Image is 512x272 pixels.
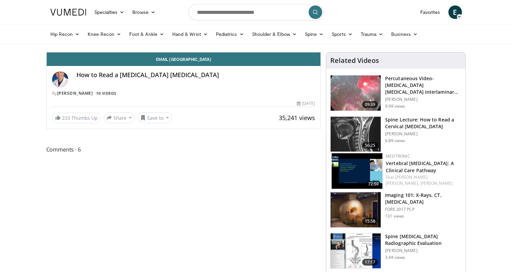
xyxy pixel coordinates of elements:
a: [PERSON_NAME] [420,180,452,186]
a: 17:17 Spine [MEDICAL_DATA] Radiographic Evaluation [PERSON_NAME] 3.4K views [330,233,461,269]
a: Sports [328,27,357,41]
span: 72:50 [366,181,381,187]
a: Hip Recon [46,27,84,41]
a: Foot & Ankle [125,27,168,41]
p: 3.4K views [385,255,405,260]
a: Trauma [357,27,387,41]
a: Shoulder & Elbow [248,27,301,41]
span: Comments 6 [46,145,321,154]
span: 17:17 [362,259,378,266]
a: Pediatrics [212,27,248,41]
button: Share [104,112,135,123]
p: [PERSON_NAME] [385,131,461,137]
a: E [448,5,462,19]
span: 56:25 [362,142,378,149]
span: 233 [62,115,70,121]
div: Feat. [386,174,460,186]
a: [PERSON_NAME], [395,174,428,180]
p: FORE 2017 PCP [385,207,461,212]
img: 98bd7756-0446-4cc3-bc56-1754a08acebd.150x105_q85_crop-smart_upscale.jpg [331,117,381,152]
a: 72:50 [332,153,382,189]
span: 09:39 [362,101,378,108]
h3: Spine Lecture: How to Read a Cervical [MEDICAL_DATA] [385,116,461,130]
a: [PERSON_NAME], [386,180,419,186]
img: 316354_0000_1.png.150x105_q85_crop-smart_upscale.jpg [331,233,381,269]
a: Medtronic [386,153,410,159]
p: [PERSON_NAME] [385,248,461,253]
a: 233 Thumbs Up [52,113,101,123]
a: Favorites [416,5,444,19]
a: Specialties [90,5,129,19]
a: Email [GEOGRAPHIC_DATA] [47,52,321,66]
a: 56:25 Spine Lecture: How to Read a Cervical [MEDICAL_DATA] [PERSON_NAME] 6.8K views [330,116,461,152]
div: [DATE] [297,100,315,107]
a: 09:39 Percutaneous Video-[MEDICAL_DATA] [MEDICAL_DATA] interlaminar L5-S1 (PELD) [PERSON_NAME] 9.... [330,75,461,111]
img: dc7b3f17-a8c9-4e2c-bcd6-cbc59e3b9805.150x105_q85_crop-smart_upscale.jpg [331,192,381,227]
a: Business [387,27,422,41]
p: 9.9K views [385,104,405,109]
h4: How to Read a [MEDICAL_DATA] [MEDICAL_DATA] [76,71,315,79]
a: [PERSON_NAME] [57,90,93,96]
span: 35,241 views [279,114,315,122]
span: 15:58 [362,218,378,225]
img: Avatar [52,71,68,88]
img: c43ddaef-b177-487a-b10f-0bc16f3564fe.150x105_q85_crop-smart_upscale.jpg [332,153,382,189]
h3: Spine [MEDICAL_DATA] Radiographic Evaluation [385,233,461,247]
h3: Imaging 101: X-Rays, CT, [MEDICAL_DATA] [385,192,461,205]
p: [PERSON_NAME] [385,97,461,102]
p: 131 views [385,213,404,219]
a: 10 Videos [94,90,119,96]
a: Hand & Wrist [168,27,212,41]
img: 8fac1a79-a78b-4966-a978-874ddf9a9948.150x105_q85_crop-smart_upscale.jpg [331,75,381,111]
button: Save to [137,112,172,123]
a: Knee Recon [84,27,125,41]
div: By [52,90,315,96]
a: Browse [128,5,159,19]
p: 6.8K views [385,138,405,143]
a: 15:58 Imaging 101: X-Rays, CT, [MEDICAL_DATA] FORE 2017 PCP 131 views [330,192,461,228]
input: Search topics, interventions [188,4,324,20]
a: Spine [301,27,328,41]
h4: Related Videos [330,56,379,65]
a: Vertebral [MEDICAL_DATA]: A Clinical Care Pathway [386,160,454,174]
img: VuMedi Logo [50,9,86,16]
h3: Percutaneous Video-[MEDICAL_DATA] [MEDICAL_DATA] interlaminar L5-S1 (PELD) [385,75,461,95]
